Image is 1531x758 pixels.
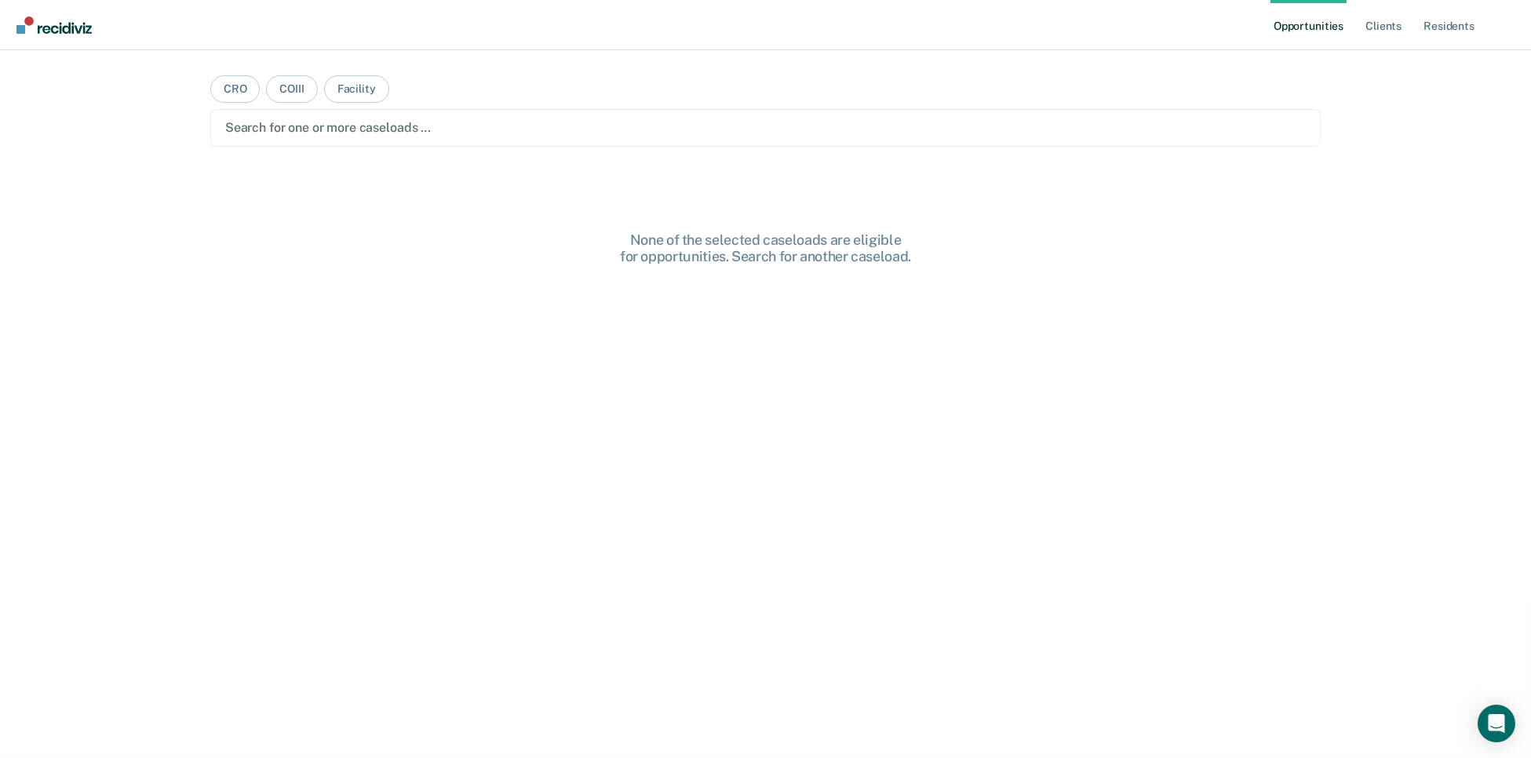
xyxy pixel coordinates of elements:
button: Profile dropdown button [1493,12,1518,37]
div: Open Intercom Messenger [1478,705,1515,742]
button: COIII [266,75,317,103]
button: CRO [210,75,261,103]
div: None of the selected caseloads are eligible for opportunities. Search for another caseload. [515,231,1017,265]
img: Recidiviz [16,16,92,34]
button: Facility [324,75,389,103]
